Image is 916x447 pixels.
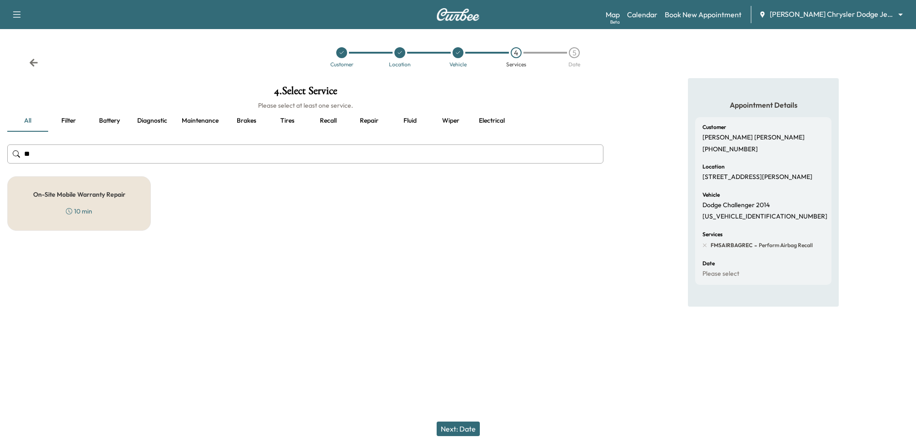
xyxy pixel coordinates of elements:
[511,47,522,58] div: 4
[33,191,125,198] h5: On-Site Mobile Warranty Repair
[702,145,758,154] p: [PHONE_NUMBER]
[7,101,603,110] h6: Please select at least one service.
[702,213,827,221] p: [US_VEHICLE_IDENTIFICATION_NUMBER]
[66,207,92,216] div: 10 min
[757,242,813,249] span: Perform Airbag Recall
[702,164,725,169] h6: Location
[702,270,739,278] p: Please select
[308,110,348,132] button: Recall
[389,110,430,132] button: Fluid
[702,134,805,142] p: [PERSON_NAME] [PERSON_NAME]
[430,110,471,132] button: Wiper
[702,173,812,181] p: [STREET_ADDRESS][PERSON_NAME]
[29,58,38,67] div: Back
[7,85,603,101] h1: 4 . Select Service
[695,100,831,110] h5: Appointment Details
[330,62,353,67] div: Customer
[89,110,130,132] button: Battery
[348,110,389,132] button: Repair
[665,9,742,20] a: Book New Appointment
[267,110,308,132] button: Tires
[48,110,89,132] button: Filter
[437,422,480,436] button: Next: Date
[449,62,467,67] div: Vehicle
[436,8,480,21] img: Curbee Logo
[174,110,226,132] button: Maintenance
[506,62,526,67] div: Services
[702,232,722,237] h6: Services
[770,9,894,20] span: [PERSON_NAME] Chrysler Dodge Jeep RAM of [GEOGRAPHIC_DATA]
[7,110,603,132] div: basic tabs example
[471,110,512,132] button: Electrical
[702,124,726,130] h6: Customer
[627,9,657,20] a: Calendar
[711,242,752,249] span: FMSAIRBAGREC
[610,19,620,25] div: Beta
[389,62,411,67] div: Location
[702,192,720,198] h6: Vehicle
[752,241,757,250] span: -
[226,110,267,132] button: Brakes
[606,9,620,20] a: MapBeta
[130,110,174,132] button: Diagnostic
[569,47,580,58] div: 5
[702,261,715,266] h6: Date
[568,62,580,67] div: Date
[702,201,770,209] p: Dodge Challenger 2014
[7,110,48,132] button: all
